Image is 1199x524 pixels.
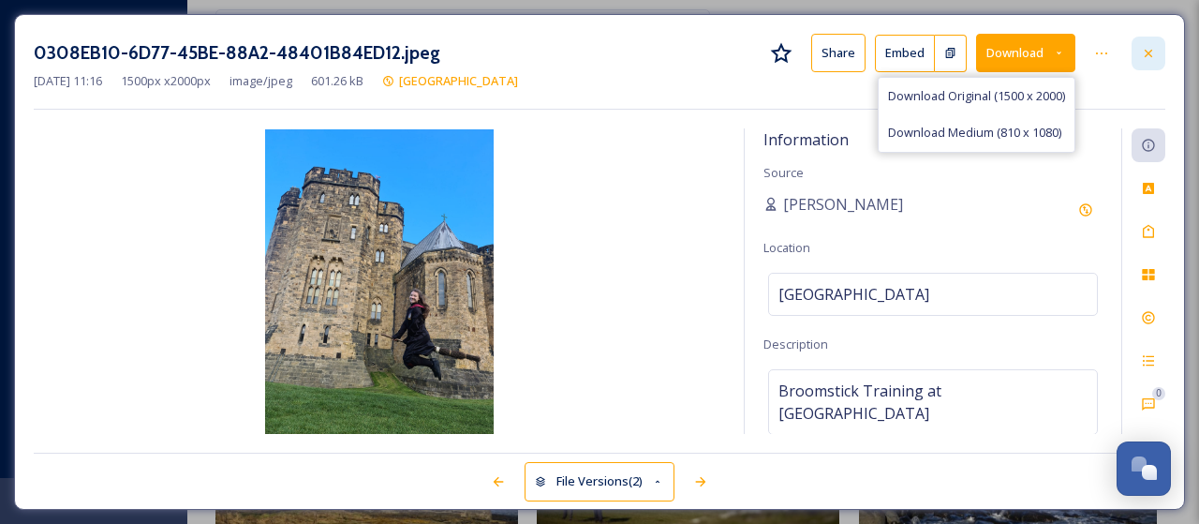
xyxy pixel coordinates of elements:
[976,34,1075,72] button: Download
[888,124,1061,142] span: Download Medium (810 x 1080)
[399,72,518,89] span: [GEOGRAPHIC_DATA]
[888,87,1065,105] span: Download Original (1500 x 2000)
[1117,442,1171,496] button: Open Chat
[763,336,828,352] span: Description
[34,129,725,434] img: 0308EB10-6D77-45BE-88A2-48401B84ED12.jpeg
[311,72,363,90] span: 601.26 kB
[763,239,810,256] span: Location
[1152,387,1165,400] div: 0
[783,193,903,216] span: [PERSON_NAME]
[778,283,929,306] span: [GEOGRAPHIC_DATA]
[34,72,102,90] span: [DATE] 11:16
[121,72,211,90] span: 1500 px x 2000 px
[811,34,866,72] button: Share
[763,164,804,181] span: Source
[778,380,1088,425] span: Broomstick Training at [GEOGRAPHIC_DATA]
[34,39,440,67] h3: 0308EB10-6D77-45BE-88A2-48401B84ED12.jpeg
[525,462,674,501] button: File Versions(2)
[875,35,935,72] button: Embed
[229,72,292,90] span: image/jpeg
[763,129,849,150] span: Information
